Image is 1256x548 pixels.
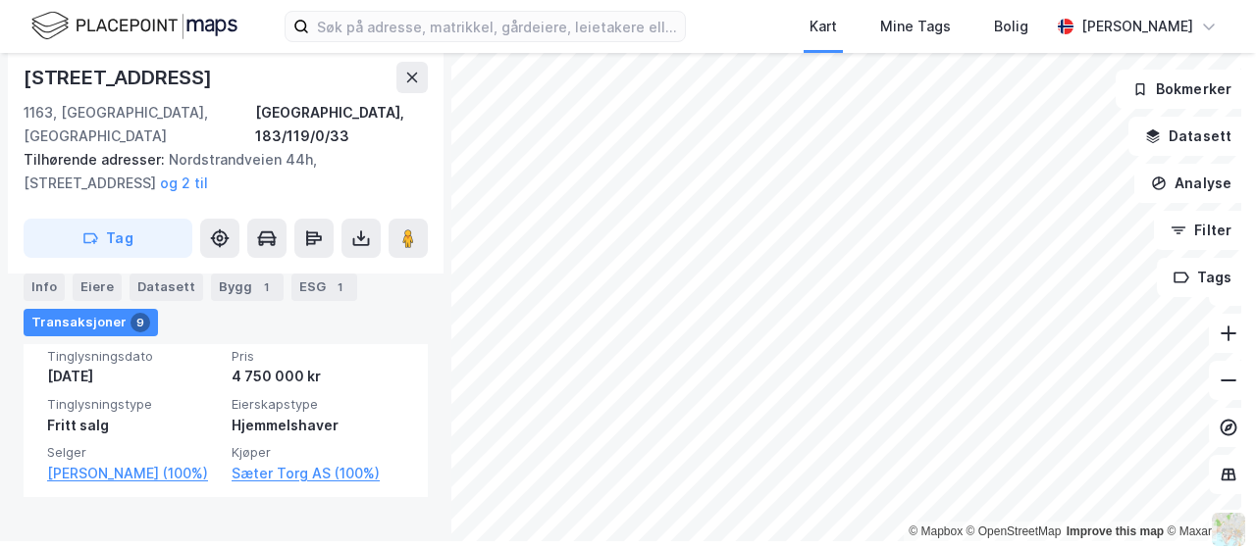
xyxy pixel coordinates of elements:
a: Mapbox [909,524,963,538]
a: Sæter Torg AS (100%) [232,462,404,485]
button: Tags [1157,258,1248,297]
div: Hjemmelshaver [232,414,404,437]
div: Bygg [211,274,284,301]
div: 1 [330,277,349,297]
div: Kontrollprogram for chat [1158,454,1256,548]
div: Nordstrandveien 44h, [STREET_ADDRESS] [24,148,412,195]
div: Eiere [73,274,122,301]
span: Pris [232,348,404,365]
div: [STREET_ADDRESS] [24,62,216,93]
div: Kart [810,15,837,38]
span: Tinglysningsdato [47,348,220,365]
button: Datasett [1128,117,1248,156]
div: 9 [131,313,150,332]
iframe: Chat Widget [1158,454,1256,548]
button: Filter [1154,211,1248,250]
span: Eierskapstype [232,396,404,413]
div: Fritt salg [47,414,220,437]
img: logo.f888ab2527a4732fd821a326f86c7f29.svg [31,9,237,43]
div: Transaksjoner [24,309,158,336]
div: Bolig [994,15,1028,38]
div: Info [24,274,65,301]
button: Tag [24,219,192,258]
button: Analyse [1134,164,1248,203]
div: 1 [256,277,276,297]
div: Mine Tags [880,15,951,38]
div: [GEOGRAPHIC_DATA], 183/119/0/33 [255,101,428,148]
div: Datasett [130,274,203,301]
div: 1163, [GEOGRAPHIC_DATA], [GEOGRAPHIC_DATA] [24,101,255,148]
span: Selger [47,444,220,461]
div: 4 750 000 kr [232,365,404,388]
a: [PERSON_NAME] (100%) [47,462,220,485]
a: Improve this map [1067,524,1164,538]
a: OpenStreetMap [967,524,1062,538]
div: ESG [291,274,357,301]
input: Søk på adresse, matrikkel, gårdeiere, leietakere eller personer [309,12,685,41]
span: Kjøper [232,444,404,461]
span: Tilhørende adresser: [24,151,169,168]
div: [DATE] [47,365,220,388]
div: [PERSON_NAME] [1081,15,1193,38]
button: Bokmerker [1116,70,1248,109]
span: Tinglysningstype [47,396,220,413]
